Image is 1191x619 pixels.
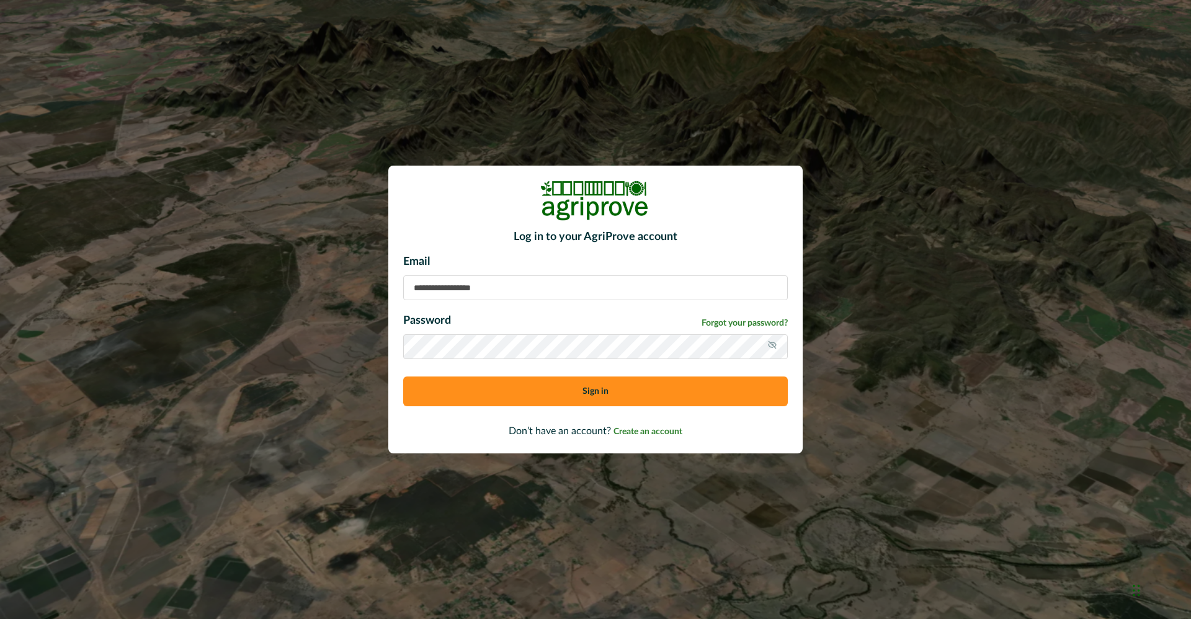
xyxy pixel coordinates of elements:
p: Don’t have an account? [403,424,788,439]
div: Drag [1133,572,1140,609]
a: Create an account [613,426,682,436]
h2: Log in to your AgriProve account [403,231,788,244]
p: Password [403,313,451,329]
a: Forgot your password? [702,317,788,330]
p: Email [403,254,788,270]
iframe: Chat Widget [1129,559,1191,619]
span: Create an account [613,427,682,436]
button: Sign in [403,376,788,406]
img: Logo Image [540,180,651,221]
